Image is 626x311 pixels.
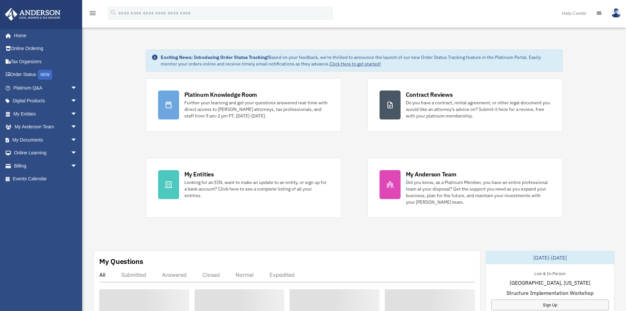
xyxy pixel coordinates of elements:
[71,146,84,160] span: arrow_drop_down
[529,270,571,276] div: Live & In-Person
[110,9,117,16] i: search
[367,78,563,132] a: Contract Reviews Do you have a contract, rental agreement, or other legal document you would like...
[71,81,84,95] span: arrow_drop_down
[5,68,87,82] a: Order StatusNEW
[184,91,257,99] div: Platinum Knowledge Room
[269,272,294,278] div: Expedited
[406,179,550,205] div: Did you know, as a Platinum Member, you have an entire professional team at your disposal? Get th...
[202,272,220,278] div: Closed
[5,29,84,42] a: Home
[89,9,97,17] i: menu
[146,78,341,132] a: Platinum Knowledge Room Further your learning and get your questions answered real-time with dire...
[486,251,614,264] div: [DATE]-[DATE]
[5,133,87,146] a: My Documentsarrow_drop_down
[161,54,557,67] div: Based on your feedback, we're thrilled to announce the launch of our new Order Status Tracking fe...
[184,170,214,178] div: My Entities
[71,159,84,173] span: arrow_drop_down
[162,272,187,278] div: Answered
[71,94,84,108] span: arrow_drop_down
[5,81,87,94] a: Platinum Q&Aarrow_drop_down
[5,159,87,172] a: Billingarrow_drop_down
[5,146,87,160] a: Online Learningarrow_drop_down
[71,120,84,134] span: arrow_drop_down
[121,272,146,278] div: Submitted
[5,42,87,55] a: Online Ordering
[5,55,87,68] a: Tax Organizers
[5,94,87,108] a: Digital Productsarrow_drop_down
[5,107,87,120] a: My Entitiesarrow_drop_down
[146,158,341,218] a: My Entities Looking for an EIN, want to make an update to an entity, or sign up for a bank accoun...
[5,172,87,186] a: Events Calendar
[184,99,329,119] div: Further your learning and get your questions answered real-time with direct access to [PERSON_NAM...
[99,272,105,278] div: All
[406,91,453,99] div: Contract Reviews
[406,170,456,178] div: My Anderson Team
[38,70,52,80] div: NEW
[611,8,621,18] img: User Pic
[330,61,381,67] a: Click Here to get started!
[89,12,97,17] a: menu
[406,99,550,119] div: Do you have a contract, rental agreement, or other legal document you would like an attorney's ad...
[99,256,143,266] div: My Questions
[510,279,590,287] span: [GEOGRAPHIC_DATA], [US_STATE]
[491,299,609,310] a: Sign Up
[5,120,87,134] a: My Anderson Teamarrow_drop_down
[3,8,62,21] img: Anderson Advisors Platinum Portal
[71,133,84,147] span: arrow_drop_down
[506,289,593,297] span: Structure Implementation Workshop
[161,54,268,60] strong: Exciting News: Introducing Order Status Tracking!
[367,158,563,218] a: My Anderson Team Did you know, as a Platinum Member, you have an entire professional team at your...
[184,179,329,199] div: Looking for an EIN, want to make an update to an entity, or sign up for a bank account? Click her...
[236,272,254,278] div: Normal
[71,107,84,121] span: arrow_drop_down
